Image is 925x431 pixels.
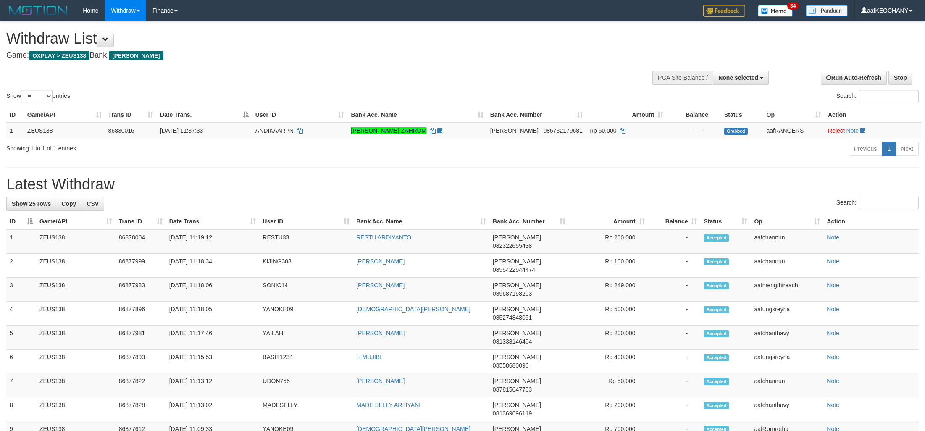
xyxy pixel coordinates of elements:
[670,126,717,135] div: - - -
[356,402,420,408] a: MADE SELLY ARTIYANI
[648,397,701,421] td: -
[821,71,887,85] a: Run Auto-Refresh
[347,107,486,123] th: Bank Acc. Name: activate to sort column ascending
[6,214,36,229] th: ID: activate to sort column descending
[849,142,882,156] a: Previous
[487,107,586,123] th: Bank Acc. Number: activate to sort column ascending
[61,200,76,207] span: Copy
[827,330,839,336] a: Note
[166,373,260,397] td: [DATE] 11:13:12
[704,402,729,409] span: Accepted
[493,338,532,345] span: Copy 081338146404 to clipboard
[493,266,535,273] span: Copy 0895422944474 to clipboard
[704,282,729,289] span: Accepted
[6,254,36,278] td: 2
[751,302,823,326] td: aafungsreyna
[493,258,541,265] span: [PERSON_NAME]
[721,107,763,123] th: Status
[116,373,166,397] td: 86877822
[703,5,745,17] img: Feedback.jpg
[116,229,166,254] td: 86878004
[259,278,353,302] td: SONIC14
[36,397,116,421] td: ZEUS138
[493,306,541,313] span: [PERSON_NAME]
[569,254,648,278] td: Rp 100,000
[648,229,701,254] td: -
[166,350,260,373] td: [DATE] 11:15:53
[704,234,729,242] span: Accepted
[667,107,720,123] th: Balance
[157,107,252,123] th: Date Trans.: activate to sort column descending
[116,326,166,350] td: 86877981
[648,373,701,397] td: -
[493,378,541,384] span: [PERSON_NAME]
[704,354,729,361] span: Accepted
[763,107,825,123] th: Op: activate to sort column ascending
[569,326,648,350] td: Rp 200,000
[493,314,532,321] span: Copy 085274848051 to clipboard
[648,326,701,350] td: -
[6,4,70,17] img: MOTION_logo.png
[166,302,260,326] td: [DATE] 11:18:05
[718,74,758,81] span: None selected
[493,290,532,297] span: Copy 089687198203 to clipboard
[896,142,919,156] a: Next
[882,142,896,156] a: 1
[569,350,648,373] td: Rp 400,000
[116,214,166,229] th: Trans ID: activate to sort column ascending
[859,197,919,209] input: Search:
[356,354,381,360] a: H MUJIBI
[493,242,532,249] span: Copy 082322655438 to clipboard
[493,402,541,408] span: [PERSON_NAME]
[6,278,36,302] td: 3
[109,51,163,60] span: [PERSON_NAME]
[105,107,157,123] th: Trans ID: activate to sort column ascending
[259,214,353,229] th: User ID: activate to sort column ascending
[259,254,353,278] td: KIJING303
[490,127,539,134] span: [PERSON_NAME]
[166,278,260,302] td: [DATE] 11:18:06
[586,107,667,123] th: Amount: activate to sort column ascending
[87,200,99,207] span: CSV
[828,127,845,134] a: Reject
[489,214,569,229] th: Bank Acc. Number: activate to sort column ascending
[255,127,294,134] span: ANDIKAARPN
[356,378,405,384] a: [PERSON_NAME]
[6,229,36,254] td: 1
[36,214,116,229] th: Game/API: activate to sort column ascending
[827,258,839,265] a: Note
[758,5,793,17] img: Button%20Memo.svg
[493,234,541,241] span: [PERSON_NAME]
[827,378,839,384] a: Note
[648,302,701,326] td: -
[356,306,470,313] a: [DEMOGRAPHIC_DATA][PERSON_NAME]
[569,373,648,397] td: Rp 50,000
[652,71,713,85] div: PGA Site Balance /
[166,214,260,229] th: Date Trans.: activate to sort column ascending
[259,350,353,373] td: BASIT1234
[827,354,839,360] a: Note
[56,197,81,211] a: Copy
[713,71,769,85] button: None selected
[6,123,24,138] td: 1
[823,214,919,229] th: Action
[166,397,260,421] td: [DATE] 11:13:02
[569,302,648,326] td: Rp 500,000
[827,282,839,289] a: Note
[36,254,116,278] td: ZEUS138
[751,350,823,373] td: aafungsreyna
[569,397,648,421] td: Rp 200,000
[252,107,348,123] th: User ID: activate to sort column ascending
[6,141,379,152] div: Showing 1 to 1 of 1 entries
[704,306,729,313] span: Accepted
[704,258,729,265] span: Accepted
[259,326,353,350] td: YAILAHI
[29,51,89,60] span: OXPLAY > ZEUS138
[116,350,166,373] td: 86877893
[6,326,36,350] td: 5
[888,71,912,85] a: Stop
[24,107,105,123] th: Game/API: activate to sort column ascending
[259,373,353,397] td: UDON755
[6,30,608,47] h1: Withdraw List
[787,2,799,10] span: 34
